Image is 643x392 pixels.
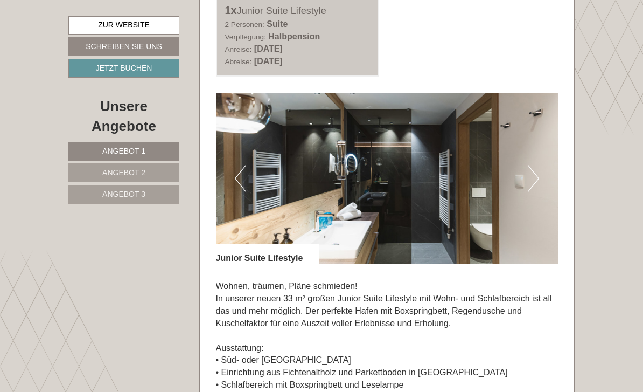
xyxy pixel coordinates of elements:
[68,97,179,136] div: Unsere Angebote
[68,37,179,56] a: Schreiben Sie uns
[268,32,320,41] b: Halbpension
[216,93,558,264] img: image
[528,165,539,192] button: Next
[102,168,145,177] span: Angebot 2
[235,165,246,192] button: Previous
[254,44,283,53] b: [DATE]
[102,190,145,198] span: Angebot 3
[225,4,237,16] b: 1x
[225,33,266,41] small: Verpflegung:
[102,147,145,155] span: Angebot 1
[216,244,319,265] div: Junior Suite Lifestyle
[267,19,288,29] b: Suite
[68,16,179,35] a: Zur Website
[225,45,252,53] small: Anreise:
[225,58,252,66] small: Abreise:
[225,3,370,18] div: Junior Suite Lifestyle
[225,20,264,29] small: 2 Personen:
[254,57,283,66] b: [DATE]
[68,59,179,78] a: Jetzt buchen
